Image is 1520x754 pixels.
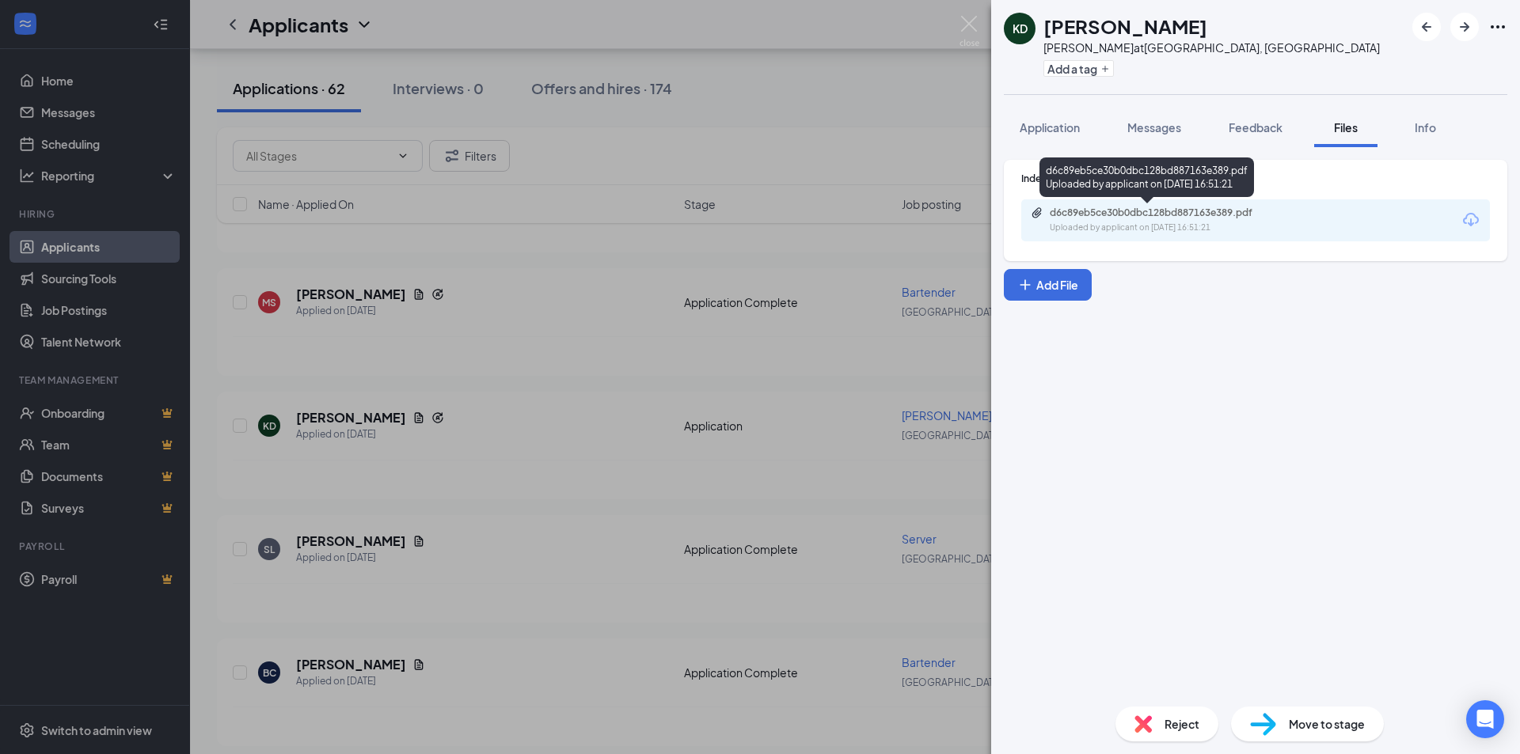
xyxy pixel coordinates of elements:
[1013,21,1028,36] div: KD
[1455,17,1474,36] svg: ArrowRight
[1417,17,1436,36] svg: ArrowLeftNew
[1021,172,1490,185] div: Indeed Resume
[1466,700,1504,738] div: Open Intercom Messenger
[1017,277,1033,293] svg: Plus
[1100,64,1110,74] svg: Plus
[1043,60,1114,77] button: PlusAdd a tag
[1050,206,1271,219] div: d6c89eb5ce30b0dbc128bd887163e389.pdf
[1229,120,1282,135] span: Feedback
[1043,13,1207,40] h1: [PERSON_NAME]
[1127,120,1181,135] span: Messages
[1031,206,1043,219] svg: Paperclip
[1461,210,1480,229] svg: Download
[1415,120,1436,135] span: Info
[1165,715,1199,733] span: Reject
[1289,715,1365,733] span: Move to stage
[1488,17,1507,36] svg: Ellipses
[1031,206,1287,234] a: Paperclipd6c89eb5ce30b0dbc128bd887163e389.pdfUploaded by applicant on [DATE] 16:51:21
[1450,13,1479,41] button: ArrowRight
[1039,157,1254,197] div: d6c89eb5ce30b0dbc128bd887163e389.pdf Uploaded by applicant on [DATE] 16:51:21
[1004,269,1092,301] button: Add FilePlus
[1020,120,1080,135] span: Application
[1043,40,1380,55] div: [PERSON_NAME] at [GEOGRAPHIC_DATA], [GEOGRAPHIC_DATA]
[1050,222,1287,234] div: Uploaded by applicant on [DATE] 16:51:21
[1412,13,1441,41] button: ArrowLeftNew
[1334,120,1358,135] span: Files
